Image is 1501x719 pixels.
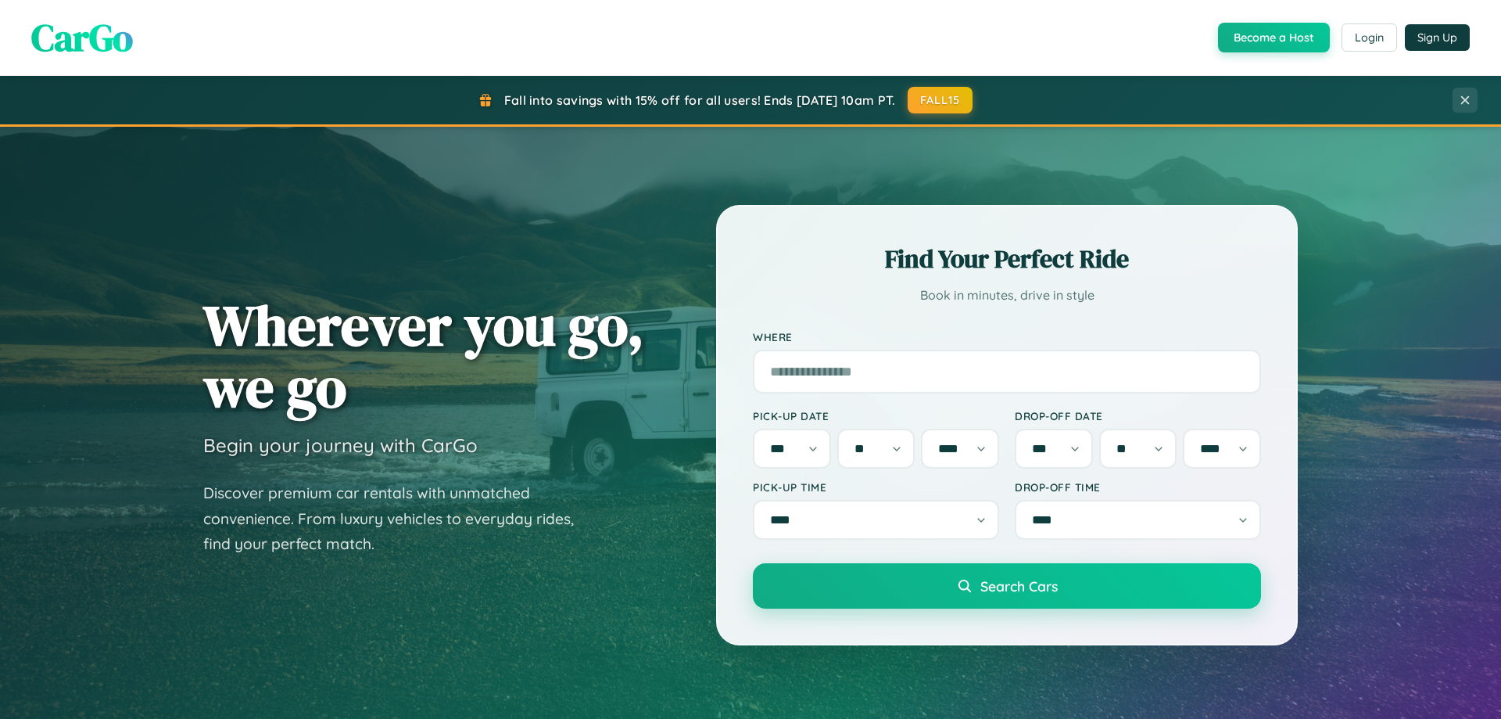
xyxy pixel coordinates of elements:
label: Drop-off Date [1015,409,1261,422]
h2: Find Your Perfect Ride [753,242,1261,276]
button: FALL15 [908,87,973,113]
button: Search Cars [753,563,1261,609]
button: Become a Host [1218,23,1330,52]
span: CarGo [31,12,133,63]
label: Pick-up Time [753,480,999,494]
label: Pick-up Date [753,409,999,422]
span: Search Cars [980,577,1058,595]
label: Where [753,330,1261,343]
p: Discover premium car rentals with unmatched convenience. From luxury vehicles to everyday rides, ... [203,480,594,557]
button: Login [1342,23,1397,52]
span: Fall into savings with 15% off for all users! Ends [DATE] 10am PT. [504,92,896,108]
p: Book in minutes, drive in style [753,284,1261,307]
h3: Begin your journey with CarGo [203,433,478,457]
h1: Wherever you go, we go [203,294,644,418]
label: Drop-off Time [1015,480,1261,494]
button: Sign Up [1405,24,1470,51]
